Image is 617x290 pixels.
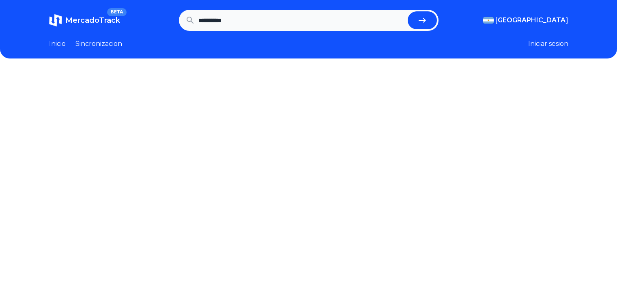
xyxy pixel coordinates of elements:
[75,39,122,49] a: Sincronizacion
[483,17,494,24] img: Argentina
[483,15,568,25] button: [GEOGRAPHIC_DATA]
[528,39,568,49] button: Iniciar sesion
[495,15,568,25] span: [GEOGRAPHIC_DATA]
[107,8,126,16] span: BETA
[49,14,120,27] a: MercadoTrackBETA
[49,39,66,49] a: Inicio
[49,14,62,27] img: MercadoTrack
[65,16,120,25] span: MercadoTrack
